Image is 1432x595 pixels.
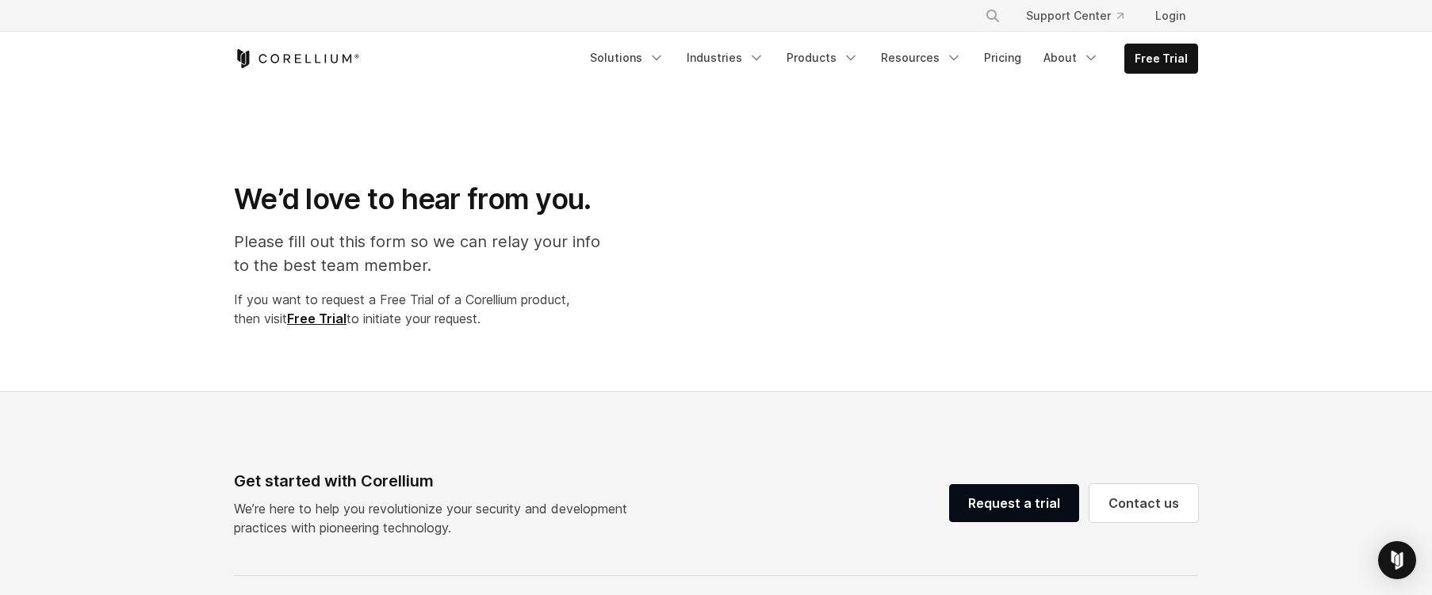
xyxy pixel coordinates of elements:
a: Login [1143,2,1198,30]
a: Industries [677,44,774,72]
a: Free Trial [1125,44,1197,73]
a: Pricing [974,44,1031,72]
a: Request a trial [949,484,1079,522]
button: Search [978,2,1007,30]
p: We’re here to help you revolutionize your security and development practices with pioneering tech... [234,499,640,537]
a: Corellium Home [234,49,360,68]
div: Navigation Menu [966,2,1198,30]
a: Solutions [580,44,674,72]
p: If you want to request a Free Trial of a Corellium product, then visit to initiate your request. [234,290,617,328]
p: Please fill out this form so we can relay your info to the best team member. [234,230,617,277]
h1: We’d love to hear from you. [234,181,617,217]
div: Get started with Corellium [234,469,640,493]
a: Resources [871,44,971,72]
a: About [1034,44,1108,72]
a: Support Center [1013,2,1136,30]
div: Open Intercom Messenger [1378,541,1416,579]
a: Contact us [1089,484,1198,522]
a: Free Trial [287,311,347,326]
div: Navigation Menu [580,44,1198,74]
a: Products [777,44,868,72]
